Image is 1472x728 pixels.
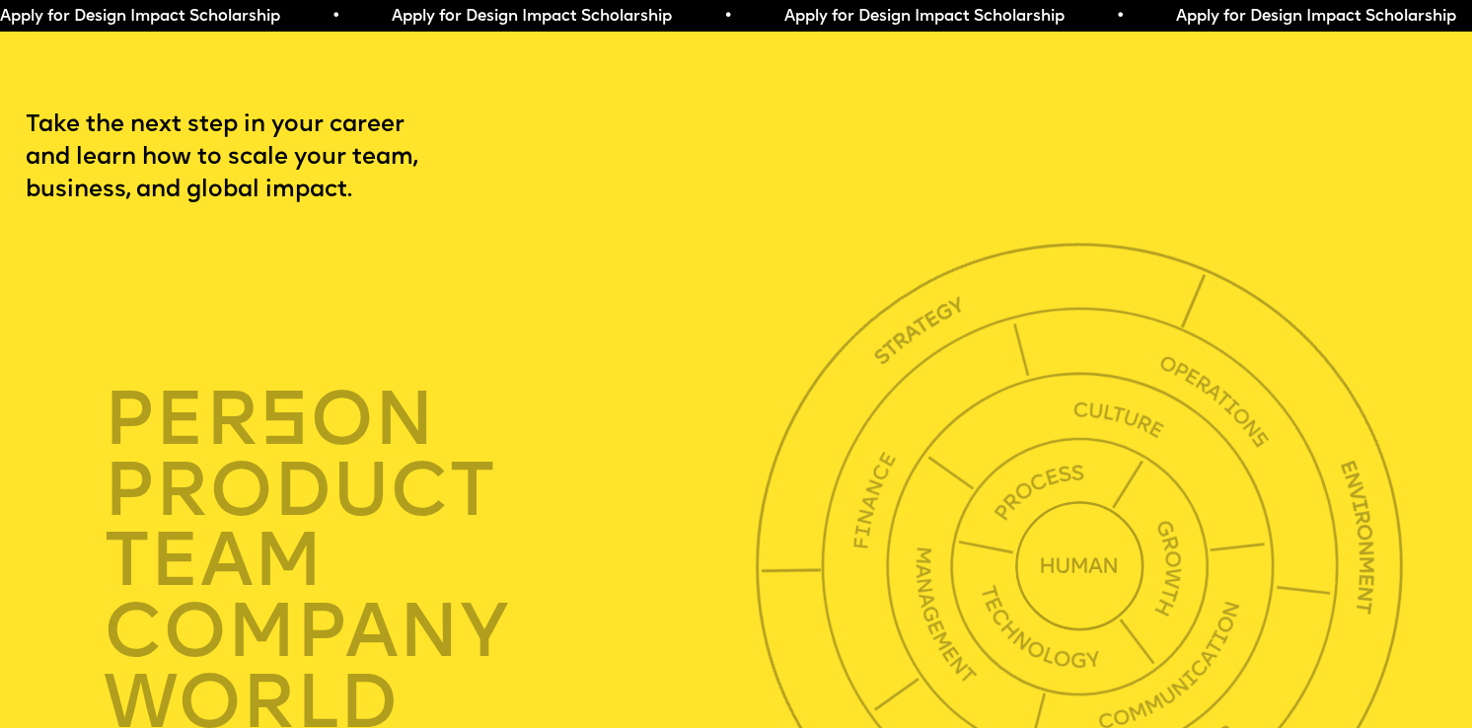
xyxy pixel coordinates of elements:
span: • [723,9,732,25]
div: TEAM [104,526,767,597]
div: company [104,597,767,668]
p: Take the next step in your career and learn how to scale your team, business, and global impact. [26,109,482,206]
div: per on [104,385,767,456]
span: • [1115,9,1124,25]
span: s [259,387,310,463]
span: • [331,9,340,25]
div: product [104,455,767,526]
